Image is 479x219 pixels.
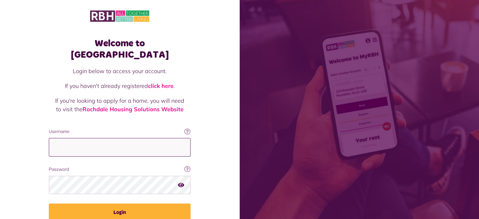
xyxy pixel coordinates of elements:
[55,67,184,75] p: Login below to access your account.
[83,106,184,113] a: Rochdale Housing Solutions Website
[55,96,184,113] p: If you're looking to apply for a home, you will need to visit the
[55,82,184,90] p: If you haven't already registered .
[49,38,191,61] h1: Welcome to [GEOGRAPHIC_DATA]
[148,82,174,89] a: click here
[90,9,149,23] img: MyRBH
[49,166,191,173] label: Password
[49,128,191,135] label: Username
